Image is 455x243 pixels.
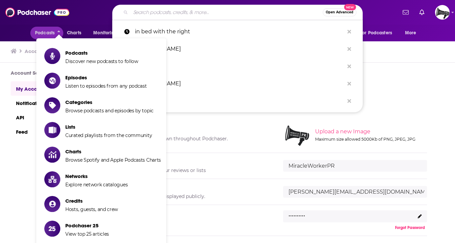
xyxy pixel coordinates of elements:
[112,40,363,58] a: [PERSON_NAME]
[435,5,450,20] button: Show profile menu
[65,231,109,237] span: View top 25 articles
[63,27,85,39] a: Charts
[65,50,138,56] span: Podcasts
[11,81,89,96] a: My Account
[129,217,272,223] h5: Password
[65,182,128,188] span: Explore network catalogues
[67,28,81,38] span: Charts
[65,206,118,212] span: Hosts, guests, and crew
[65,173,128,179] span: Networks
[131,7,323,18] input: Search podcasts, credits, & more...
[35,28,55,38] span: Podcasts
[405,28,416,38] span: More
[326,11,353,14] span: Open Advanced
[344,4,356,10] span: New
[112,92,363,110] a: fem chaos
[65,148,161,155] span: Charts
[135,75,344,92] p: ezra klein
[89,27,126,39] button: open menu
[360,28,392,38] span: For Podcasters
[112,23,363,40] a: in bed with the right
[129,193,272,199] h5: This will be displayed publicly.
[65,74,147,81] span: Episodes
[25,48,66,54] a: Account Settings
[323,8,356,16] button: Open AdvancedNew
[65,83,147,89] span: Listen to episodes from any podcast
[435,5,450,20] img: User Profile
[135,23,344,40] p: in bed with the right
[11,110,89,124] a: API
[112,58,363,75] a: overthink
[417,7,427,18] a: Show notifications dropdown
[129,127,272,133] h5: Profile Picture
[65,157,161,163] span: Browse Spotify and Apple Podcasts Charts
[65,99,154,105] span: Categories
[112,75,363,92] a: [PERSON_NAME]
[283,186,427,198] input: email
[65,108,154,114] span: Browse podcasts and episodes by topic
[5,6,69,19] img: Podchaser - Follow, Share and Rate Podcasts
[400,7,411,18] a: Show notifications dropdown
[112,5,363,20] div: Search podcasts, credits, & more...
[135,40,344,58] p: dan savage
[11,96,89,110] a: Notifications
[129,136,272,142] h5: Your image shown throughout Podchaser.
[135,58,344,75] p: overthink
[288,209,305,218] p: ..........
[65,58,138,64] span: Discover new podcasts to follow
[400,27,425,39] button: open menu
[65,222,109,229] span: Podchaser 25
[65,132,152,138] span: Curated playlists from the community
[283,160,427,172] input: username
[393,225,427,230] button: Forgot Password
[65,198,118,204] span: Credits
[30,27,63,39] button: close menu
[129,158,272,165] h5: Username
[65,124,152,130] span: Lists
[129,167,272,173] h5: New likes on your reviews or lists
[283,121,310,147] img: Your profile image
[315,137,426,142] div: Maximum size allowed 5000Kb of PNG, JPEG, JPG
[356,27,402,39] button: open menu
[11,124,89,139] a: Feed
[129,184,272,191] h5: Email Address
[135,92,344,110] p: fem chaos
[11,70,89,76] h3: Account Settings
[93,28,117,38] span: Monitoring
[435,5,450,20] span: Logged in as MiracleWorkerPR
